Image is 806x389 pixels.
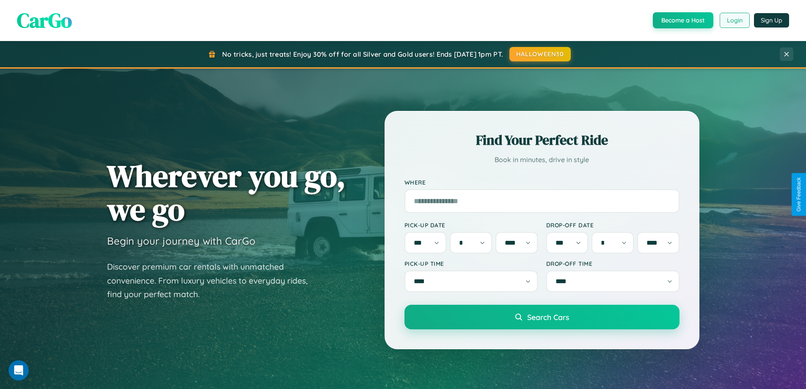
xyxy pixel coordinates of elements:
[404,305,679,329] button: Search Cars
[509,47,571,61] button: HALLOWEEN30
[527,312,569,322] span: Search Cars
[653,12,713,28] button: Become a Host
[404,154,679,166] p: Book in minutes, drive in style
[107,159,346,226] h1: Wherever you go, we go
[546,221,679,229] label: Drop-off Date
[404,221,538,229] label: Pick-up Date
[222,50,503,58] span: No tricks, just treats! Enjoy 30% off for all Silver and Gold users! Ends [DATE] 1pm PT.
[404,260,538,267] label: Pick-up Time
[17,6,72,34] span: CarGo
[404,179,679,186] label: Where
[107,260,319,301] p: Discover premium car rentals with unmatched convenience. From luxury vehicles to everyday rides, ...
[754,13,789,28] button: Sign Up
[720,13,750,28] button: Login
[546,260,679,267] label: Drop-off Time
[107,235,256,247] h3: Begin your journey with CarGo
[796,177,802,212] div: Give Feedback
[8,360,29,381] iframe: Intercom live chat
[404,131,679,149] h2: Find Your Perfect Ride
